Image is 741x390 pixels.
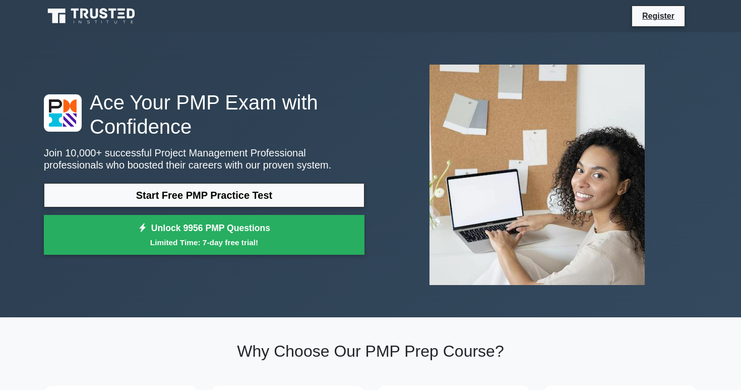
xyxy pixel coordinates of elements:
[44,342,697,361] h2: Why Choose Our PMP Prep Course?
[44,147,364,171] p: Join 10,000+ successful Project Management Professional professionals who boosted their careers w...
[44,215,364,255] a: Unlock 9956 PMP QuestionsLimited Time: 7-day free trial!
[636,10,681,22] a: Register
[44,90,364,139] h1: Ace Your PMP Exam with Confidence
[44,183,364,207] a: Start Free PMP Practice Test
[56,237,352,248] small: Limited Time: 7-day free trial!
